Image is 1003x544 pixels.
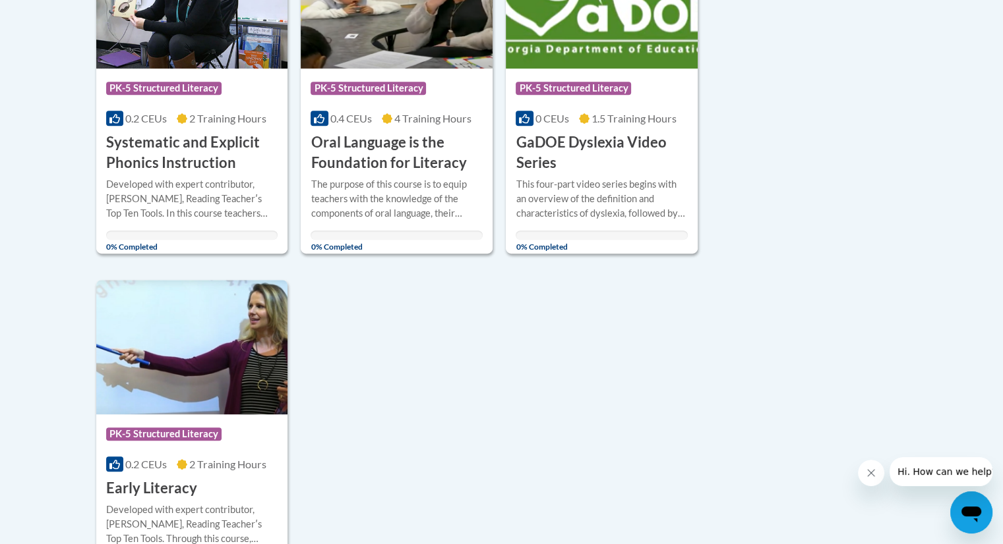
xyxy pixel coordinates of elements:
div: Developed with expert contributor, [PERSON_NAME], Reading Teacherʹs Top Ten Tools. In this course... [106,177,278,221]
span: PK-5 Structured Literacy [311,82,426,95]
h3: Oral Language is the Foundation for Literacy [311,132,483,173]
h3: Systematic and Explicit Phonics Instruction [106,132,278,173]
iframe: Button to launch messaging window [950,491,992,533]
span: Hi. How can we help? [8,9,107,20]
h3: Early Literacy [106,478,197,499]
span: 1.5 Training Hours [592,112,677,124]
iframe: Message from company [890,457,992,486]
span: 0 CEUs [535,112,569,124]
span: 0.2 CEUs [125,112,167,124]
span: 4 Training Hours [394,112,471,124]
img: Course Logo [96,280,288,414]
div: This four-part video series begins with an overview of the definition and characteristics of dysl... [516,177,688,221]
span: 0.2 CEUs [125,458,167,470]
iframe: Close message [858,460,884,486]
h3: GaDOE Dyslexia Video Series [516,132,688,173]
span: PK-5 Structured Literacy [516,82,631,95]
span: PK-5 Structured Literacy [106,427,222,441]
span: 2 Training Hours [189,112,266,124]
span: PK-5 Structured Literacy [106,82,222,95]
div: The purpose of this course is to equip teachers with the knowledge of the components of oral lang... [311,177,483,221]
span: 2 Training Hours [189,458,266,470]
span: 0.4 CEUs [330,112,372,124]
